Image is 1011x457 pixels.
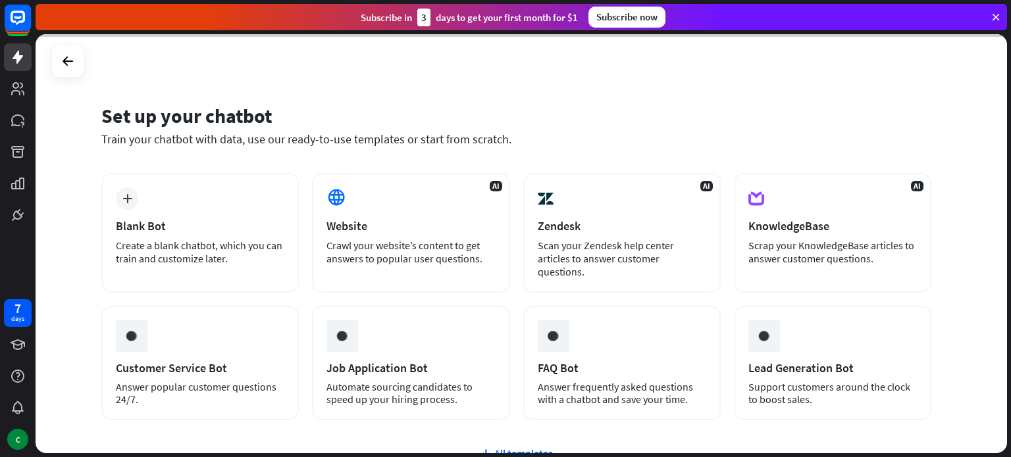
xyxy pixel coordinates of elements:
[417,9,430,26] div: 3
[588,7,665,28] div: Subscribe now
[11,314,24,324] div: days
[7,429,28,450] div: C
[14,302,21,314] div: 7
[4,299,32,327] a: 7 days
[361,9,578,26] div: Subscribe in days to get your first month for $1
